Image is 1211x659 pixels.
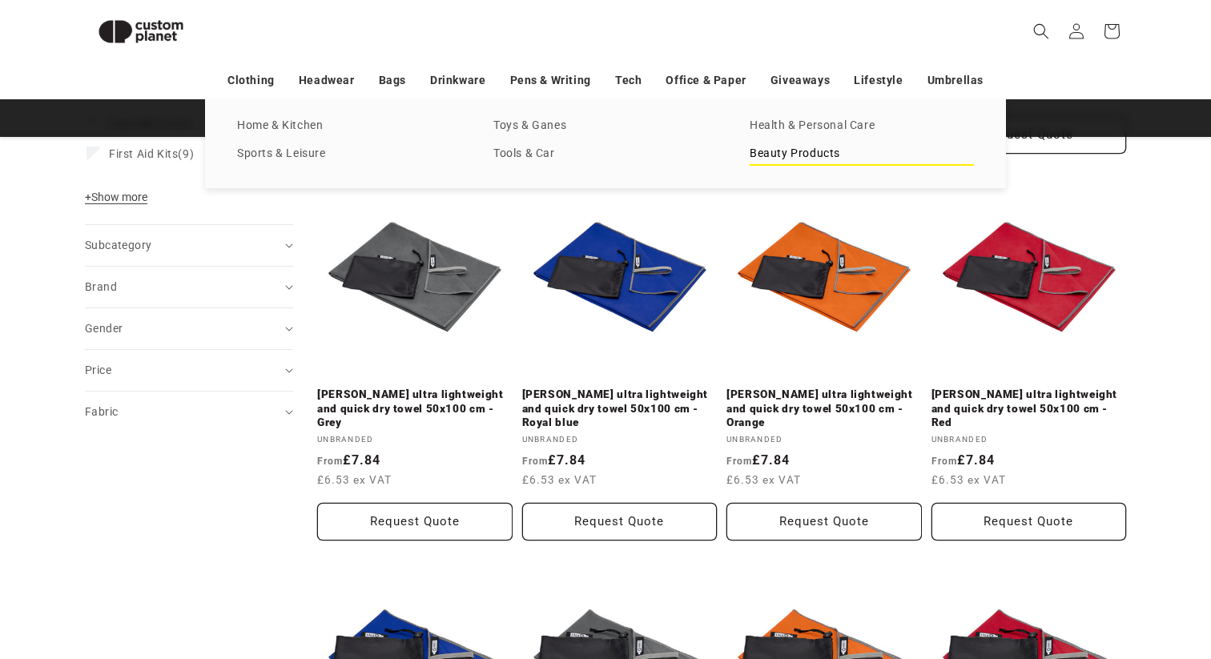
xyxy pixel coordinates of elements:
[726,503,922,540] button: Request Quote
[510,66,591,94] a: Pens & Writing
[493,115,718,137] a: Toys & Ganes
[666,66,746,94] a: Office & Paper
[522,388,718,430] a: [PERSON_NAME] ultra lightweight and quick dry towel 50x100 cm - Royal blue
[85,191,147,203] span: Show more
[615,66,642,94] a: Tech
[750,143,974,165] a: Beauty Products
[317,503,513,540] button: Request Quote
[85,280,117,293] span: Brand
[854,66,903,94] a: Lifestyle
[317,388,513,430] a: [PERSON_NAME] ultra lightweight and quick dry towel 50x100 cm - Grey
[85,350,293,391] summary: Price
[522,503,718,540] button: Request Quote
[936,486,1211,659] iframe: Chat Widget
[85,308,293,349] summary: Gender (0 selected)
[85,191,91,203] span: +
[85,239,151,251] span: Subcategory
[85,322,123,335] span: Gender
[85,6,197,57] img: Custom Planet
[237,143,461,165] a: Sports & Leisure
[227,66,275,94] a: Clothing
[493,143,718,165] a: Tools & Car
[931,503,1127,540] button: Request Quote
[237,115,461,137] a: Home & Kitchen
[430,66,485,94] a: Drinkware
[1024,14,1059,49] summary: Search
[85,267,293,307] summary: Brand (0 selected)
[85,392,293,432] summary: Fabric (0 selected)
[85,190,152,212] button: Show more
[85,225,293,266] summary: Subcategory (0 selected)
[927,66,984,94] a: Umbrellas
[85,364,111,376] span: Price
[770,66,830,94] a: Giveaways
[85,405,118,418] span: Fabric
[299,66,355,94] a: Headwear
[726,388,922,430] a: [PERSON_NAME] ultra lightweight and quick dry towel 50x100 cm - Orange
[379,66,406,94] a: Bags
[931,388,1127,430] a: [PERSON_NAME] ultra lightweight and quick dry towel 50x100 cm - Red
[750,115,974,137] a: Health & Personal Care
